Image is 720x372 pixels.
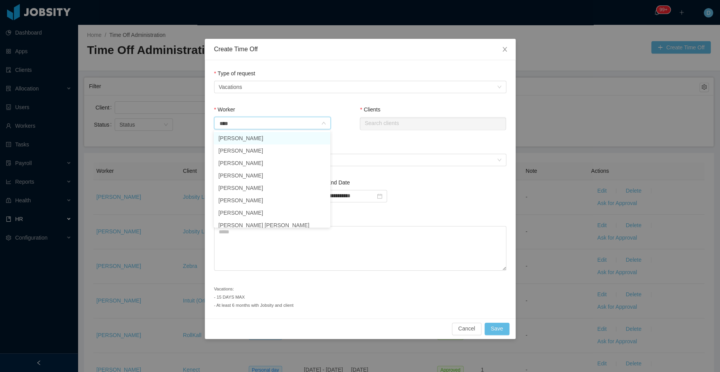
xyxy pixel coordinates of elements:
i: icon: calendar [377,193,382,199]
li: [PERSON_NAME] [214,157,330,169]
li: [PERSON_NAME] [PERSON_NAME] [214,219,330,231]
small: Vacations: - 15 DAYS MAX - At least 6 months with Jobsity and client [214,287,294,308]
label: End Date [323,179,350,186]
label: Worker [214,106,235,113]
button: Close [494,39,516,61]
i: icon: down [321,121,326,126]
li: [PERSON_NAME] [214,182,330,194]
button: Cancel [452,323,481,335]
li: [PERSON_NAME] [214,132,330,144]
div: Select status [219,156,493,164]
label: Clients [360,106,380,113]
button: Save [485,323,509,335]
i: icon: close [502,46,508,52]
li: [PERSON_NAME] [214,194,330,207]
div: Create Time Off [214,45,506,54]
label: Type of request [214,70,255,76]
div: Vacations [219,81,242,93]
li: [PERSON_NAME] [214,207,330,219]
i: icon: down [497,158,502,163]
li: [PERSON_NAME] [214,169,330,182]
li: [PERSON_NAME] [214,144,330,157]
input: Worker [219,118,321,130]
textarea: Notes [214,226,506,271]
